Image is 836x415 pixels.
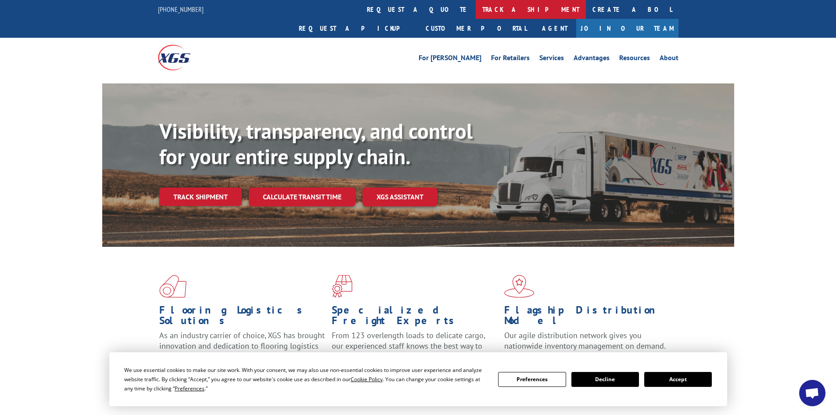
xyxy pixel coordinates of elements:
[159,275,187,298] img: xgs-icon-total-supply-chain-intelligence-red
[619,54,650,64] a: Resources
[351,375,383,383] span: Cookie Policy
[533,19,576,38] a: Agent
[159,330,325,361] span: As an industry carrier of choice, XGS has brought innovation and dedication to flooring logistics...
[799,380,825,406] a: Open chat
[159,305,325,330] h1: Flooring Logistics Solutions
[498,372,566,387] button: Preferences
[504,330,666,351] span: Our agile distribution network gives you nationwide inventory management on demand.
[539,54,564,64] a: Services
[419,19,533,38] a: Customer Portal
[576,19,678,38] a: Join Our Team
[292,19,419,38] a: Request a pickup
[660,54,678,64] a: About
[159,188,242,206] a: Track shipment
[158,5,204,14] a: [PHONE_NUMBER]
[644,372,712,387] button: Accept
[124,365,488,393] div: We use essential cookies to make our site work. With your consent, we may also use non-essential ...
[249,188,355,206] a: Calculate transit time
[159,117,473,170] b: Visibility, transparency, and control for your entire supply chain.
[109,352,727,406] div: Cookie Consent Prompt
[504,275,535,298] img: xgs-icon-flagship-distribution-model-red
[491,54,530,64] a: For Retailers
[175,385,205,392] span: Preferences
[574,54,610,64] a: Advantages
[332,305,498,330] h1: Specialized Freight Experts
[419,54,481,64] a: For [PERSON_NAME]
[571,372,639,387] button: Decline
[504,305,670,330] h1: Flagship Distribution Model
[332,275,352,298] img: xgs-icon-focused-on-flooring-red
[332,330,498,369] p: From 123 overlength loads to delicate cargo, our experienced staff knows the best way to move you...
[362,188,438,206] a: XGS ASSISTANT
